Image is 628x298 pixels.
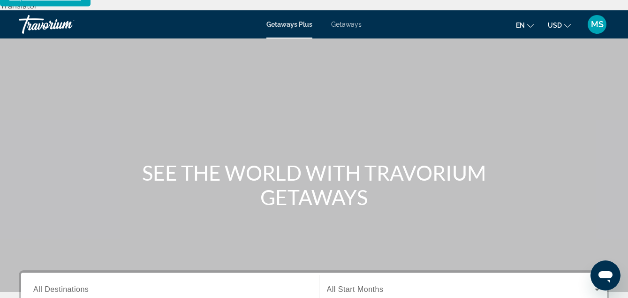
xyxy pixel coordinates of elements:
[19,12,113,37] a: Travorium
[548,22,562,29] span: USD
[138,160,490,209] h1: SEE THE WORLD WITH TRAVORIUM GETAWAYS
[516,18,534,32] button: Change language
[516,22,525,29] span: en
[585,15,609,34] button: User Menu
[327,285,384,293] span: All Start Months
[33,285,89,293] span: All Destinations
[590,260,620,290] iframe: Кнопка запуска окна обмена сообщениями
[266,21,312,28] a: Getaways Plus
[591,20,604,29] span: MS
[548,18,571,32] button: Change currency
[331,21,362,28] a: Getaways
